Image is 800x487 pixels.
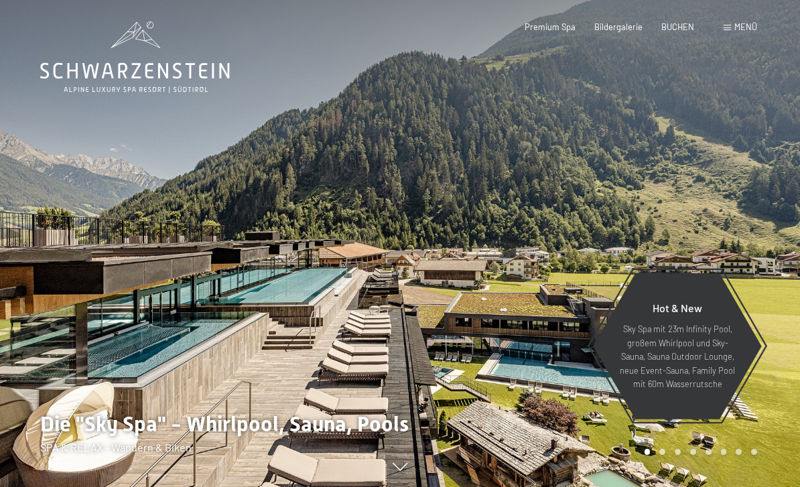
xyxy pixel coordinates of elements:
span: Menü [734,21,757,32]
a: Bildergalerie [594,21,643,32]
div: Carousel Page 6 [721,449,727,455]
span: Hot & New [653,301,702,314]
div: Carousel Page 7 [736,449,742,455]
div: Carousel Page 2 [659,449,665,455]
div: Carousel Page 3 [675,449,681,455]
a: BUCHEN [661,21,694,32]
p: Sky Spa mit 23m Infinity Pool, großem Whirlpool und Sky-Sauna, Sauna Outdoor Lounge, neue Event-S... [619,322,736,391]
div: Carousel Page 1 (Current Slide) [645,449,651,455]
a: Hot & New Sky Spa mit 23m Infinity Pool, großem Whirlpool und Sky-Sauna, Sauna Outdoor Lounge, ne... [592,273,762,420]
div: Carousel Page 5 [706,449,712,455]
div: Carousel Page 8 [751,449,757,455]
div: Carousel Pagination [640,449,757,455]
a: Premium Spa [525,21,576,32]
div: Carousel Page 4 [690,449,696,455]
